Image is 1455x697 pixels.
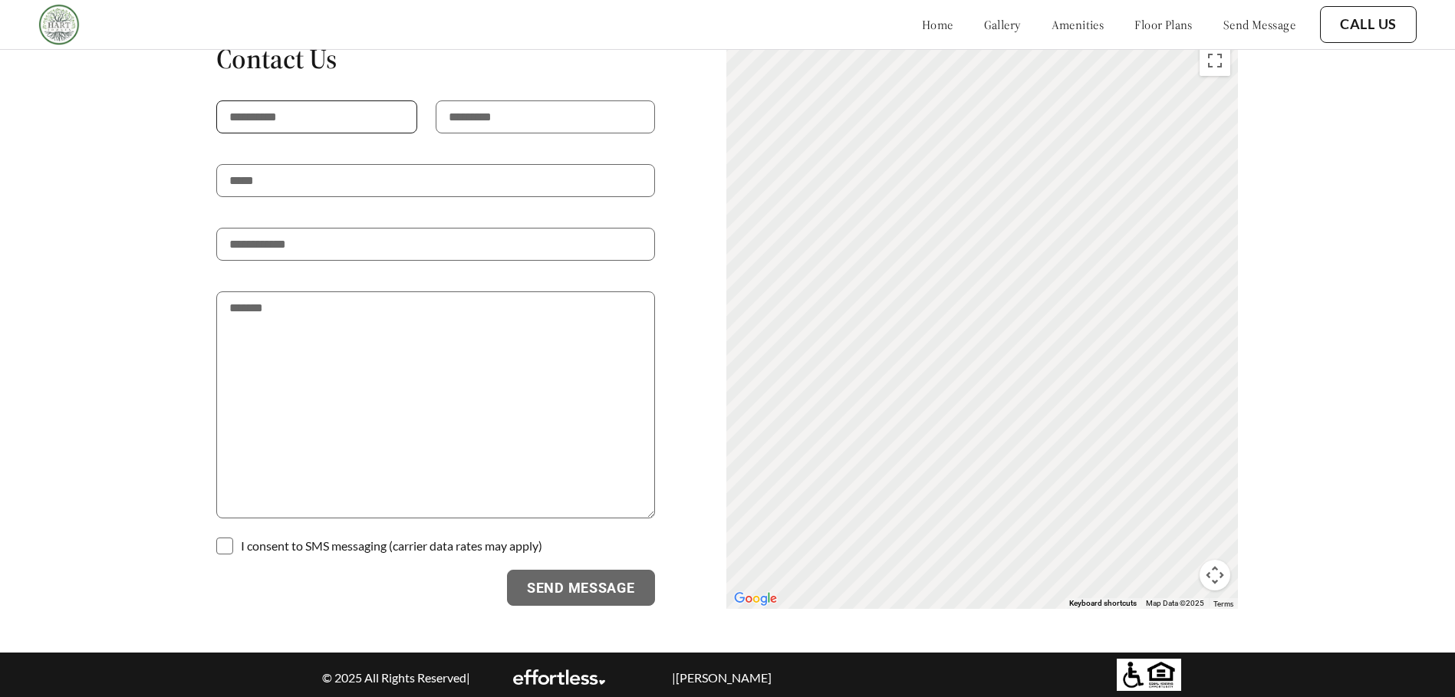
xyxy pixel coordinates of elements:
a: send message [1223,17,1295,32]
button: Keyboard shortcuts [1069,598,1137,609]
a: home [922,17,953,32]
button: Map camera controls [1200,560,1230,590]
a: Terms (opens in new tab) [1213,599,1233,608]
button: Call Us [1320,6,1417,43]
img: Company logo [38,4,80,45]
a: gallery [984,17,1021,32]
span: Map Data ©2025 [1146,599,1204,607]
img: Equal housing logo [1117,659,1181,691]
a: floor plans [1134,17,1193,32]
h1: Contact Us [216,41,655,76]
a: Open this area in Google Maps (opens a new window) [730,589,781,609]
p: © 2025 All Rights Reserved | [315,670,478,685]
p: | [PERSON_NAME] [640,670,803,685]
img: EA Logo [513,669,605,685]
a: amenities [1052,17,1104,32]
a: Call Us [1340,16,1397,33]
button: Toggle fullscreen view [1200,45,1230,76]
button: Send Message [507,570,655,607]
img: Google [730,589,781,609]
